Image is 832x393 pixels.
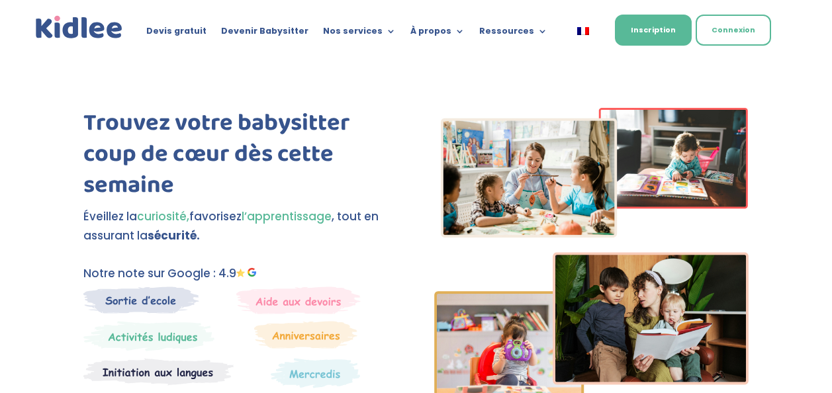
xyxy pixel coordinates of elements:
[83,264,398,283] p: Notre note sur Google : 4.9
[236,286,361,314] img: weekends
[137,208,189,224] span: curiosité,
[83,207,398,245] p: Éveillez la favorisez , tout en assurant la
[323,26,396,41] a: Nos services
[254,321,357,349] img: Anniversaire
[83,358,234,386] img: Atelier thematique
[696,15,771,46] a: Connexion
[83,286,199,314] img: Sortie decole
[83,108,398,207] h1: Trouvez votre babysitter coup de cœur dès cette semaine
[33,13,125,42] a: Kidlee Logo
[242,208,332,224] span: l’apprentissage
[83,321,214,351] img: Mercredi
[271,358,360,388] img: Thematique
[221,26,308,41] a: Devenir Babysitter
[146,26,207,41] a: Devis gratuit
[33,13,125,42] img: logo_kidlee_bleu
[410,26,465,41] a: À propos
[577,27,589,35] img: Français
[148,228,200,243] strong: sécurité.
[479,26,547,41] a: Ressources
[615,15,692,46] a: Inscription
